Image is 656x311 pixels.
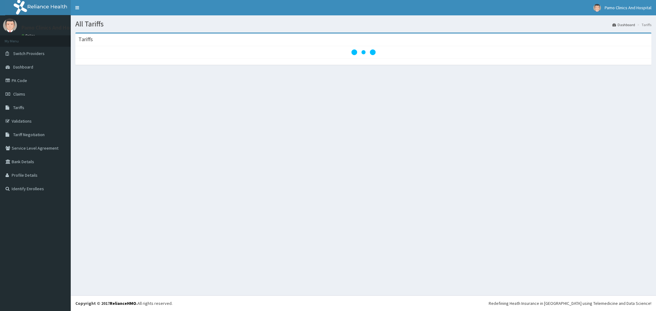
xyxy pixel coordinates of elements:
[13,91,25,97] span: Claims
[71,295,656,311] footer: All rights reserved.
[605,5,651,10] span: Pamo Clinics And Hospital
[13,64,33,70] span: Dashboard
[22,33,36,38] a: Online
[3,18,17,32] img: User Image
[75,20,651,28] h1: All Tariffs
[351,40,376,65] svg: audio-loading
[612,22,635,27] a: Dashboard
[636,22,651,27] li: Tariffs
[13,132,45,137] span: Tariff Negotiation
[22,25,83,30] p: Pamo Clinics And Hospital
[593,4,601,12] img: User Image
[489,300,651,306] div: Redefining Heath Insurance in [GEOGRAPHIC_DATA] using Telemedicine and Data Science!
[110,301,136,306] a: RelianceHMO
[13,51,45,56] span: Switch Providers
[75,301,137,306] strong: Copyright © 2017 .
[78,37,93,42] h3: Tariffs
[13,105,24,110] span: Tariffs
